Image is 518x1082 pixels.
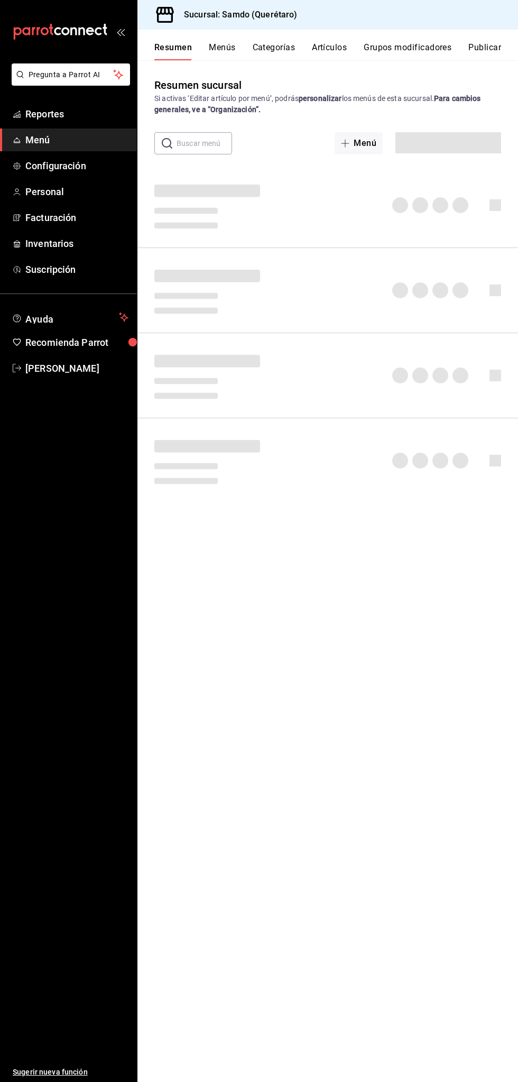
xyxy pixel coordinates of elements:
[13,1067,128,1078] span: Sugerir nueva función
[7,77,130,88] a: Pregunta a Parrot AI
[209,42,235,60] button: Menús
[25,361,128,375] span: [PERSON_NAME]
[299,94,342,103] strong: personalizar
[154,77,242,93] div: Resumen sucursal
[154,93,501,115] div: Si activas ‘Editar artículo por menú’, podrás los menús de esta sucursal.
[335,132,383,154] button: Menú
[154,42,192,60] button: Resumen
[25,311,115,324] span: Ayuda
[25,107,128,121] span: Reportes
[12,63,130,86] button: Pregunta a Parrot AI
[25,159,128,173] span: Configuración
[25,262,128,277] span: Suscripción
[25,335,128,350] span: Recomienda Parrot
[312,42,347,60] button: Artículos
[253,42,295,60] button: Categorías
[25,185,128,199] span: Personal
[177,133,232,154] input: Buscar menú
[116,27,125,36] button: open_drawer_menu
[154,42,518,60] div: navigation tabs
[364,42,451,60] button: Grupos modificadores
[468,42,501,60] button: Publicar
[25,236,128,251] span: Inventarios
[175,8,298,21] h3: Sucursal: Samdo (Querétaro)
[25,210,128,225] span: Facturación
[25,133,128,147] span: Menú
[29,69,114,80] span: Pregunta a Parrot AI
